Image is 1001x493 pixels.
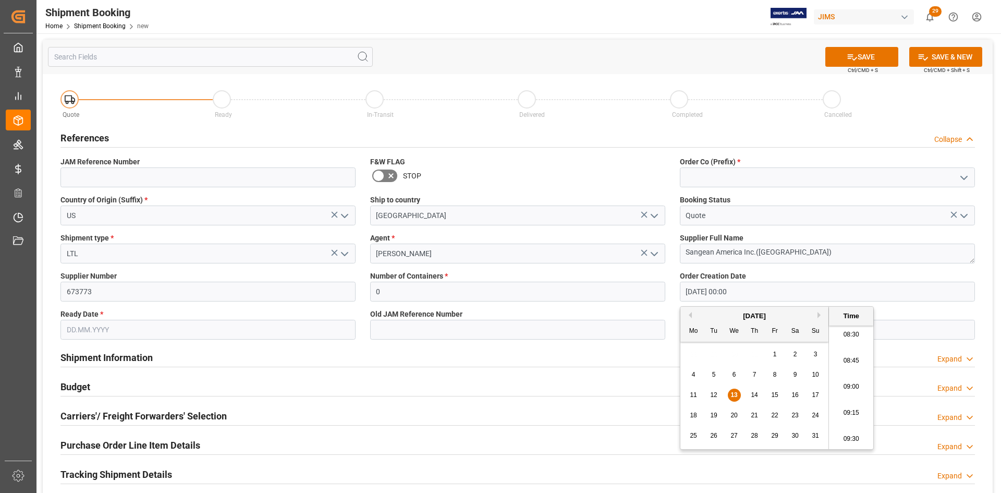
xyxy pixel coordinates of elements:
span: Shipment type [60,233,114,244]
button: show 29 new notifications [918,5,942,29]
div: [DATE] [680,311,828,321]
div: Choose Wednesday, August 6th, 2025 [728,368,741,381]
button: open menu [645,246,661,262]
span: Ctrl/CMD + Shift + S [924,66,970,74]
div: Choose Monday, August 4th, 2025 [687,368,700,381]
div: Choose Saturday, August 30th, 2025 [789,429,802,442]
h2: Carriers'/ Freight Forwarders' Selection [60,409,227,423]
span: Order Co (Prefix) [680,157,740,167]
button: open menu [955,170,971,186]
div: Expand [937,383,962,394]
span: 1 [773,351,777,358]
button: open menu [955,208,971,224]
span: 20 [730,412,737,419]
div: Expand [937,471,962,482]
div: Choose Thursday, August 14th, 2025 [748,389,761,402]
li: 09:00 [829,374,873,400]
button: JIMS [814,7,918,27]
span: Ship to country [370,195,420,206]
input: DD.MM.YYYY HH:MM [680,282,975,302]
div: Choose Monday, August 25th, 2025 [687,429,700,442]
div: Su [809,325,822,338]
div: Tu [707,325,721,338]
span: In-Transit [367,111,394,118]
span: Ready Date [60,309,103,320]
button: SAVE & NEW [909,47,982,67]
div: Choose Wednesday, August 20th, 2025 [728,409,741,422]
input: Search Fields [48,47,373,67]
div: month 2025-08 [683,344,826,446]
div: Choose Sunday, August 3rd, 2025 [809,348,822,361]
a: Home [45,22,63,30]
span: 30 [791,432,798,439]
img: Exertis%20JAM%20-%20Email%20Logo.jpg_1722504956.jpg [771,8,807,26]
span: 7 [753,371,756,378]
input: Type to search/select [60,206,356,225]
span: 8 [773,371,777,378]
div: Choose Tuesday, August 5th, 2025 [707,368,721,381]
span: Quote [63,111,79,118]
span: Supplier Number [60,271,117,282]
div: Choose Thursday, August 28th, 2025 [748,429,761,442]
div: Choose Sunday, August 17th, 2025 [809,389,822,402]
span: 18 [690,412,697,419]
span: 23 [791,412,798,419]
button: Previous Month [686,312,692,318]
span: 26 [710,432,717,439]
div: Choose Sunday, August 24th, 2025 [809,409,822,422]
span: Completed [672,111,703,118]
span: 14 [751,391,758,399]
button: SAVE [825,47,898,67]
span: Ready [215,111,232,118]
div: Th [748,325,761,338]
span: Supplier Full Name [680,233,743,244]
div: Choose Sunday, August 10th, 2025 [809,368,822,381]
button: open menu [336,208,351,224]
span: 15 [771,391,778,399]
h2: References [60,131,109,145]
input: DD.MM.YYYY [60,320,356,340]
span: 17 [812,391,819,399]
div: Choose Saturday, August 2nd, 2025 [789,348,802,361]
button: Help Center [942,5,965,29]
div: Choose Wednesday, August 27th, 2025 [728,429,741,442]
div: Expand [937,441,962,452]
span: 11 [690,391,697,399]
div: Fr [768,325,782,338]
div: JIMS [814,9,914,25]
div: Sa [789,325,802,338]
div: Choose Wednesday, August 13th, 2025 [728,389,741,402]
span: 4 [692,371,695,378]
span: Country of Origin (Suffix) [60,195,148,206]
span: Booking Status [680,195,730,206]
a: Shipment Booking [74,22,126,30]
span: Old JAM Reference Number [370,309,462,320]
li: 09:15 [829,400,873,426]
button: open menu [645,208,661,224]
span: 29 [929,6,942,17]
div: Choose Thursday, August 21st, 2025 [748,409,761,422]
div: Choose Friday, August 29th, 2025 [768,429,782,442]
div: Time [832,311,871,321]
textarea: Sangean America Inc.([GEOGRAPHIC_DATA]) [680,244,975,263]
div: Collapse [934,134,962,145]
div: Choose Friday, August 15th, 2025 [768,389,782,402]
div: Choose Saturday, August 9th, 2025 [789,368,802,381]
span: 6 [733,371,736,378]
span: 12 [710,391,717,399]
span: Cancelled [824,111,852,118]
span: 5 [712,371,716,378]
div: Choose Sunday, August 31st, 2025 [809,429,822,442]
div: Choose Monday, August 18th, 2025 [687,409,700,422]
div: Expand [937,354,962,365]
button: open menu [336,246,351,262]
h2: Purchase Order Line Item Details [60,438,200,452]
span: 28 [751,432,758,439]
span: 29 [771,432,778,439]
span: STOP [403,171,421,182]
span: Order Creation Date [680,271,746,282]
span: 13 [730,391,737,399]
div: Choose Thursday, August 7th, 2025 [748,368,761,381]
div: We [728,325,741,338]
h2: Budget [60,380,90,394]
